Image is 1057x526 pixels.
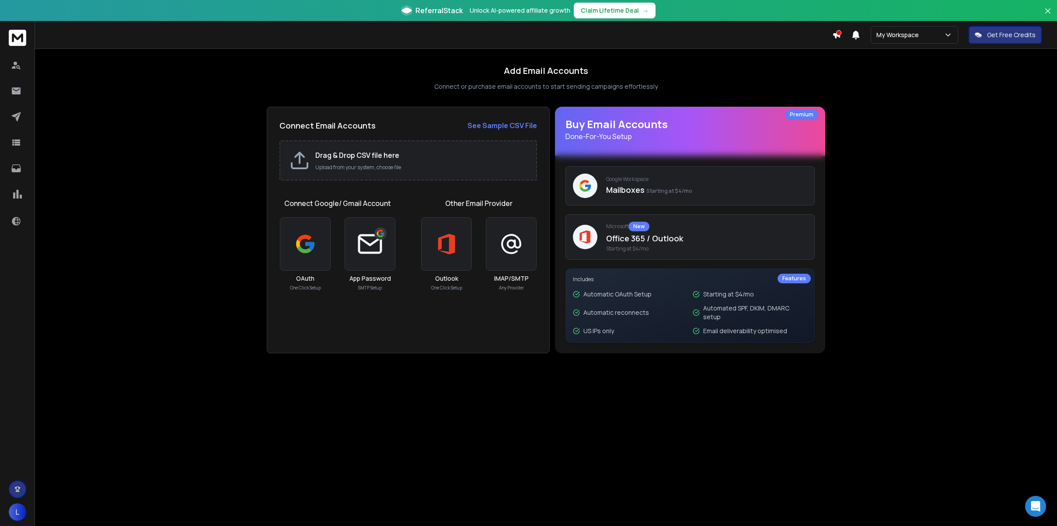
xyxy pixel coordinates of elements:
[785,110,818,119] div: Premium
[494,274,529,283] h3: IMAP/SMTP
[606,222,807,231] p: Microsoft
[467,121,537,130] strong: See Sample CSV File
[445,198,513,209] h1: Other Email Provider
[315,150,527,160] h2: Drag & Drop CSV file here
[279,119,376,132] h2: Connect Email Accounts
[470,6,570,15] p: Unlock AI-powered affiliate growth
[415,5,463,16] span: ReferralStack
[703,290,754,299] p: Starting at $4/mo
[987,31,1036,39] p: Get Free Credits
[565,131,815,142] p: Done-For-You Setup
[573,276,807,283] p: Includes
[499,285,524,291] p: Any Provider
[435,274,458,283] h3: Outlook
[583,327,614,335] p: US IPs only
[606,232,807,244] p: Office 365 / Outlook
[1025,496,1046,517] div: Open Intercom Messenger
[9,503,26,521] button: L
[606,176,807,183] p: Google Workspace
[703,327,787,335] p: Email deliverability optimised
[284,198,391,209] h1: Connect Google/ Gmail Account
[467,120,537,131] a: See Sample CSV File
[778,274,811,283] div: Features
[703,304,807,321] p: Automated SPF, DKIM, DMARC setup
[431,285,462,291] p: One Click Setup
[969,26,1042,44] button: Get Free Credits
[1042,5,1054,26] button: Close banner
[583,290,652,299] p: Automatic OAuth Setup
[434,82,658,91] p: Connect or purchase email accounts to start sending campaigns effortlessly
[296,274,314,283] h3: OAuth
[565,117,815,142] h1: Buy Email Accounts
[574,3,656,18] button: Claim Lifetime Deal→
[628,222,649,231] div: New
[583,308,649,317] p: Automatic reconnects
[349,274,391,283] h3: App Password
[876,31,922,39] p: My Workspace
[315,164,527,171] p: Upload from your system, choose file
[606,184,807,196] p: Mailboxes
[642,6,649,15] span: →
[290,285,321,291] p: One Click Setup
[358,285,382,291] p: SMTP Setup
[504,65,588,77] h1: Add Email Accounts
[646,187,692,195] span: Starting at $4/mo
[606,245,807,252] span: Starting at $4/mo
